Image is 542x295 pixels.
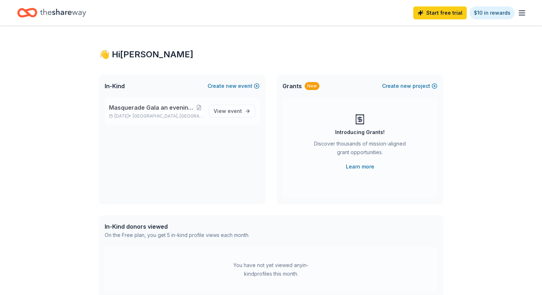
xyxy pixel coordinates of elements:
span: new [400,82,411,90]
a: Home [17,4,86,21]
button: Createnewproject [382,82,437,90]
div: On the Free plan, you get 5 in-kind profile views each month. [105,231,249,239]
span: new [226,82,237,90]
span: Masquerade Gala an evening of mystery and impact [109,103,195,112]
span: event [228,108,242,114]
a: $10 in rewards [470,6,515,19]
a: Learn more [346,162,374,171]
div: Discover thousands of mission-aligned grant opportunities. [311,139,409,160]
p: [DATE] • [109,113,203,119]
span: Grants [282,82,302,90]
div: In-Kind donors viewed [105,222,249,231]
span: [GEOGRAPHIC_DATA], [GEOGRAPHIC_DATA] [133,113,203,119]
span: In-Kind [105,82,125,90]
div: Introducing Grants! [335,128,385,137]
a: View event [209,105,255,118]
div: You have not yet viewed any in-kind profiles this month. [226,261,316,278]
a: Start free trial [413,6,467,19]
span: View [214,107,242,115]
button: Createnewevent [208,82,260,90]
div: New [305,82,319,90]
div: 👋 Hi [PERSON_NAME] [99,49,443,60]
